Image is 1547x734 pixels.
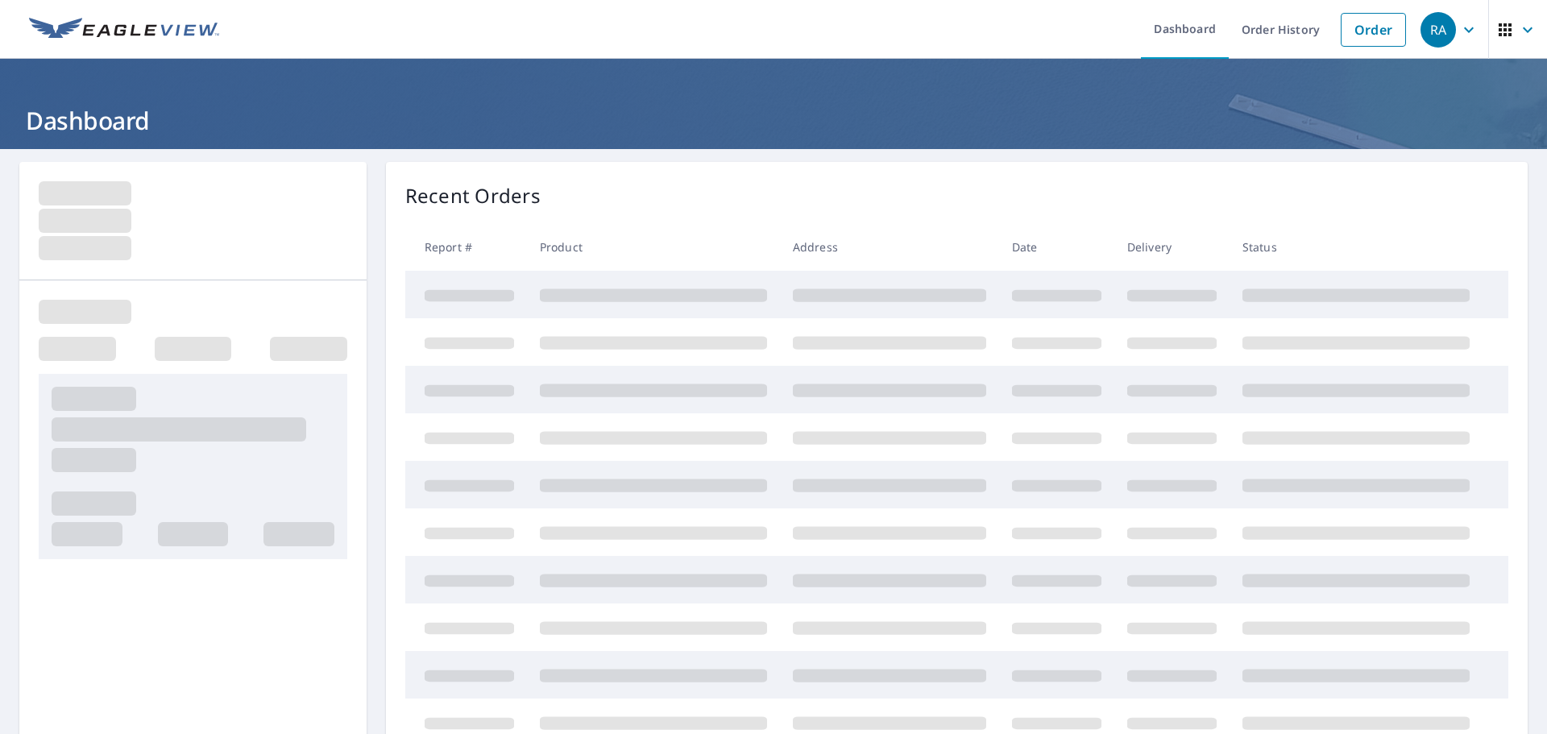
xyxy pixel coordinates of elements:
[1230,223,1483,271] th: Status
[405,223,527,271] th: Report #
[1421,12,1456,48] div: RA
[1341,13,1406,47] a: Order
[527,223,780,271] th: Product
[19,104,1528,137] h1: Dashboard
[999,223,1114,271] th: Date
[405,181,541,210] p: Recent Orders
[29,18,219,42] img: EV Logo
[1114,223,1230,271] th: Delivery
[780,223,999,271] th: Address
